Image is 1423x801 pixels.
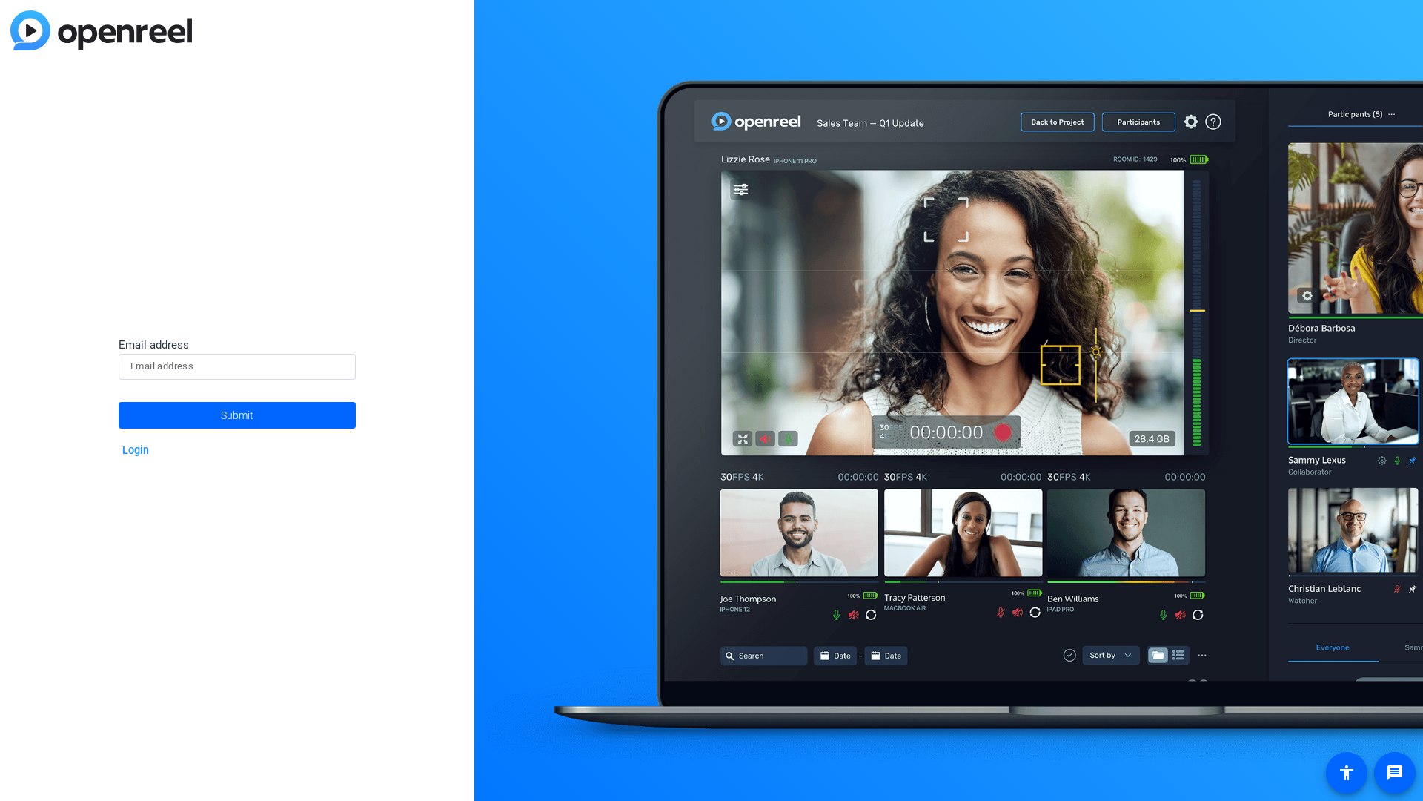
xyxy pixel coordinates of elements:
[1338,764,1356,782] mat-icon: accessibility
[119,402,356,429] button: Submit
[122,444,149,457] a: Login
[221,397,253,434] span: Submit
[130,357,344,375] input: Email address
[119,338,189,352] span: Email address
[10,10,192,50] img: blue-gradient.svg
[1386,764,1404,782] mat-icon: message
